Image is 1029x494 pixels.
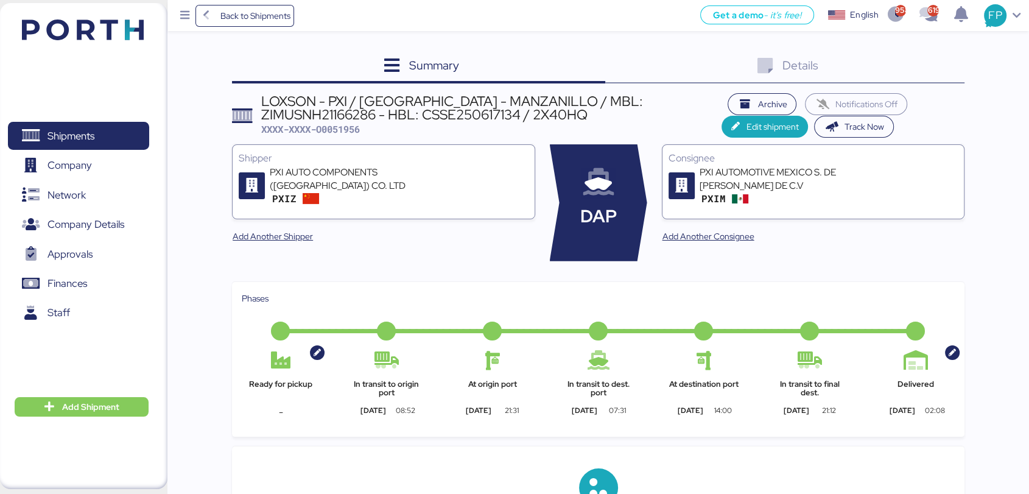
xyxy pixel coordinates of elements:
div: Phases [242,292,955,305]
span: Notifications Off [835,97,897,111]
div: English [850,9,878,21]
span: Network [47,186,86,204]
span: Back to Shipments [220,9,290,23]
button: Add Another Consignee [653,225,764,247]
button: Notifications Off [805,93,907,115]
div: [DATE] [348,405,398,416]
div: Delivered [877,380,955,398]
button: Add Another Shipper [223,225,323,247]
a: Approvals [8,240,149,268]
span: XXXX-XXXX-O0051956 [261,123,360,135]
div: [DATE] [771,405,821,416]
div: In transit to dest. port [559,380,637,398]
div: LOXSON - PXI / [GEOGRAPHIC_DATA] - MANZANILLO / MBL: ZIMUSNH21166286 - HBL: CSSE250617134 / 2X40HQ [261,94,722,122]
a: Shipments [8,122,149,150]
span: Add Another Consignee [662,229,754,244]
div: [DATE] [454,405,504,416]
div: In transit to final dest. [771,380,849,398]
div: 21:12 [809,405,849,416]
span: Shipments [47,127,94,145]
div: Consignee [669,151,958,166]
div: 21:31 [491,405,531,416]
a: Company Details [8,211,149,239]
span: Archive [757,97,787,111]
button: Track Now [814,116,894,138]
span: Track Now [845,119,884,134]
div: In transit to origin port [348,380,426,398]
button: Edit shipment [722,116,809,138]
span: Summary [409,57,459,73]
span: Company Details [47,216,124,233]
span: Add Another Shipper [233,229,313,244]
div: At origin port [454,380,532,398]
div: - [242,405,320,420]
a: Company [8,152,149,180]
div: Shipper [239,151,528,166]
span: Company [47,157,92,174]
span: Edit shipment [746,119,798,134]
button: Archive [728,93,797,115]
span: FP [988,7,1002,23]
span: Staff [47,304,70,322]
div: Ready for pickup [242,380,320,398]
span: DAP [580,203,617,230]
span: Add Shipment [62,400,119,414]
div: At destination port [665,380,743,398]
div: 07:31 [597,405,637,416]
span: Approvals [47,245,93,263]
div: 02:08 [915,405,955,416]
button: Add Shipment [15,397,149,417]
a: Staff [8,299,149,327]
span: Details [782,57,818,73]
a: Back to Shipments [195,5,295,27]
a: Finances [8,270,149,298]
div: [DATE] [559,405,609,416]
div: PXI AUTO COMPONENTS ([GEOGRAPHIC_DATA]) CO. LTD [270,166,416,192]
div: [DATE] [665,405,715,416]
div: PXI AUTOMOTIVE MEXICO S. DE [PERSON_NAME] DE C.V [700,166,846,192]
div: 14:00 [703,405,743,416]
span: Finances [47,275,87,292]
div: 08:52 [386,405,426,416]
div: [DATE] [877,405,927,416]
button: Menu [175,5,195,26]
a: Network [8,181,149,209]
